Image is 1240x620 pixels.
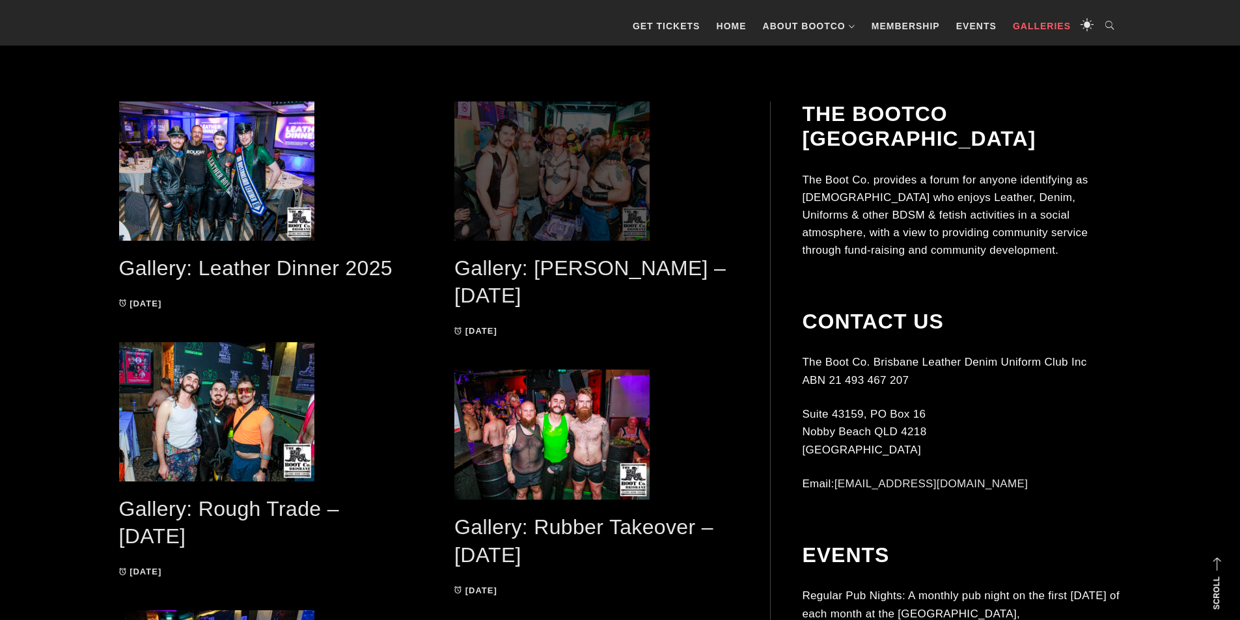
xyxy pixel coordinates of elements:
time: [DATE] [130,299,161,308]
p: The Boot Co. Brisbane Leather Denim Uniform Club Inc ABN 21 493 467 207 [802,353,1121,388]
a: Events [950,7,1003,46]
p: Suite 43159, PO Box 16 Nobby Beach QLD 4218 [GEOGRAPHIC_DATA] [802,405,1121,459]
a: [DATE] [119,567,162,576]
a: Membership [865,7,946,46]
a: Home [710,7,753,46]
p: The Boot Co. provides a forum for anyone identifying as [DEMOGRAPHIC_DATA] who enjoys Leather, De... [802,171,1121,260]
a: Gallery: Rough Trade – [DATE] [119,497,339,548]
a: [DATE] [119,299,162,308]
a: [DATE] [454,326,497,336]
a: [DATE] [454,586,497,595]
a: Gallery: [PERSON_NAME] – [DATE] [454,256,726,308]
a: [EMAIL_ADDRESS][DOMAIN_NAME] [834,478,1028,490]
h2: The BootCo [GEOGRAPHIC_DATA] [802,101,1121,152]
a: Gallery: Leather Dinner 2025 [119,256,393,280]
time: [DATE] [465,326,497,336]
p: Email: [802,475,1121,492]
a: Galleries [1006,7,1077,46]
h2: Events [802,543,1121,567]
strong: Scroll [1212,576,1221,610]
a: About BootCo [756,7,862,46]
time: [DATE] [130,567,161,576]
time: [DATE] [465,586,497,595]
a: GET TICKETS [626,7,707,46]
h2: Contact Us [802,309,1121,334]
a: Gallery: Rubber Takeover – [DATE] [454,515,713,567]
